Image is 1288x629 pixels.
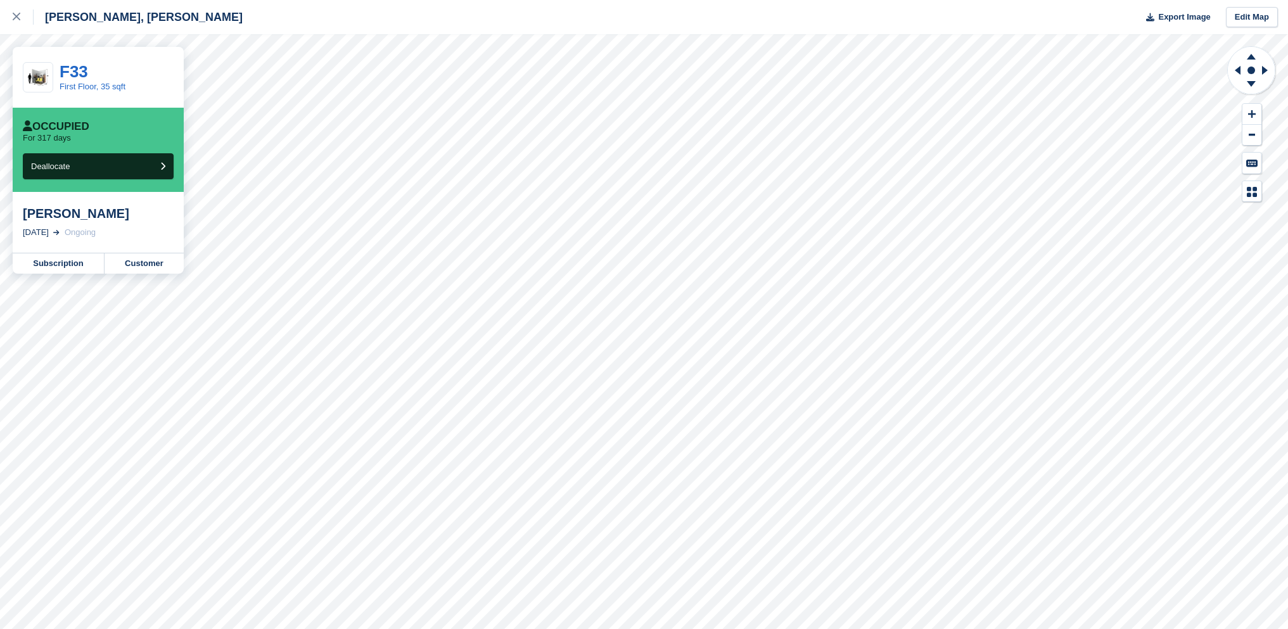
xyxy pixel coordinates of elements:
[13,253,105,274] a: Subscription
[53,230,60,235] img: arrow-right-light-icn-cde0832a797a2874e46488d9cf13f60e5c3a73dbe684e267c42b8395dfbc2abf.svg
[60,62,88,81] a: F33
[1138,7,1211,28] button: Export Image
[23,67,53,89] img: 35-sqft-unit.jpg
[23,153,174,179] button: Deallocate
[1242,181,1261,202] button: Map Legend
[23,206,174,221] div: [PERSON_NAME]
[23,226,49,239] div: [DATE]
[1158,11,1210,23] span: Export Image
[1242,153,1261,174] button: Keyboard Shortcuts
[65,226,96,239] div: Ongoing
[1226,7,1278,28] a: Edit Map
[1242,125,1261,146] button: Zoom Out
[34,10,243,25] div: [PERSON_NAME], [PERSON_NAME]
[105,253,184,274] a: Customer
[60,82,125,91] a: First Floor, 35 sqft
[31,162,70,171] span: Deallocate
[1242,104,1261,125] button: Zoom In
[23,133,71,143] p: For 317 days
[23,120,89,133] div: Occupied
